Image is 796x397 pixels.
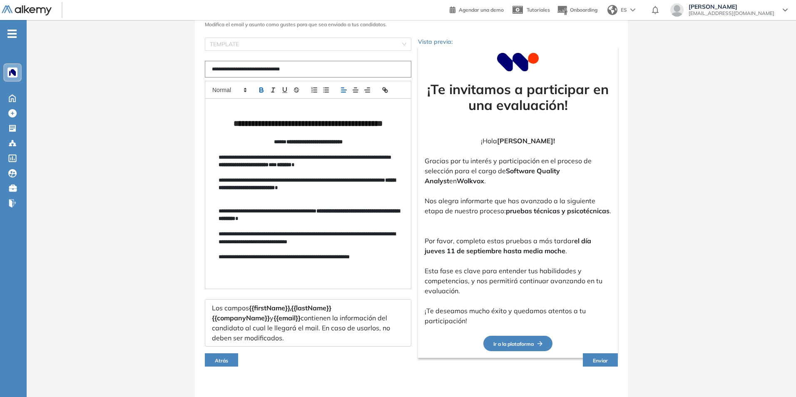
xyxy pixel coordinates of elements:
span: Onboarding [570,7,597,13]
span: Enviar [593,357,608,364]
strong: [PERSON_NAME]! [497,137,555,145]
img: world [607,5,617,15]
p: Por favor, completa estas pruebas a más tardar . [425,236,611,256]
button: Enviar [583,353,618,367]
strong: Software Quality Analyst [425,167,560,185]
span: Tutoriales [527,7,550,13]
img: Flecha [534,341,542,346]
p: Gracias por tu interés y participación en el proceso de selección para el cargo de en . [425,156,611,186]
p: ¡Te deseamos mucho éxito y quedamos atentos a tu participación! [425,306,611,326]
span: ES [621,6,627,14]
span: Atrás [215,357,228,364]
button: Onboarding [557,1,597,19]
i: - [7,33,17,35]
span: [PERSON_NAME] [689,3,774,10]
p: ¡Hola [425,136,611,146]
strong: Wolkvox [457,177,484,185]
span: Ir a la plataforma [493,341,542,347]
span: [EMAIL_ADDRESS][DOMAIN_NAME] [689,10,774,17]
img: arrow [630,8,635,12]
img: Logo de la compañía [497,53,539,71]
a: Agendar una demo [450,4,504,14]
img: https://assets.alkemy.org/workspaces/1394/c9baeb50-dbbd-46c2-a7b2-c74a16be862c.png [9,69,16,76]
span: Agendar una demo [459,7,504,13]
h3: Modifica el email y asunto como gustes para que sea enviado a tus candidatos. [205,22,618,27]
span: {{companyName}} [212,314,270,322]
strong: ¡Te invitamos a participar en una evaluación! [427,81,609,113]
p: Esta fase es clave para entender tus habilidades y competencias, y nos permitirá continuar avanza... [425,266,611,296]
strong: el día jueves 11 de septiembre hasta media moche [425,237,591,255]
strong: pruebas técnicas y psicotécnicas [506,207,609,215]
p: Vista previa: [418,37,618,46]
p: Nos alegra informarte que has avanzado a la siguiente etapa de nuestro proceso: . [425,196,611,216]
span: {{lastName}} [291,304,331,312]
span: {{firstName}}, [249,304,291,312]
img: Logo [2,5,52,16]
button: Ir a la plataformaFlecha [483,336,552,351]
div: Los campos y contienen la información del candidato al cual le llegará el mail. En caso de usarlo... [205,299,411,347]
span: {{email}} [274,314,301,322]
button: Atrás [205,353,238,367]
